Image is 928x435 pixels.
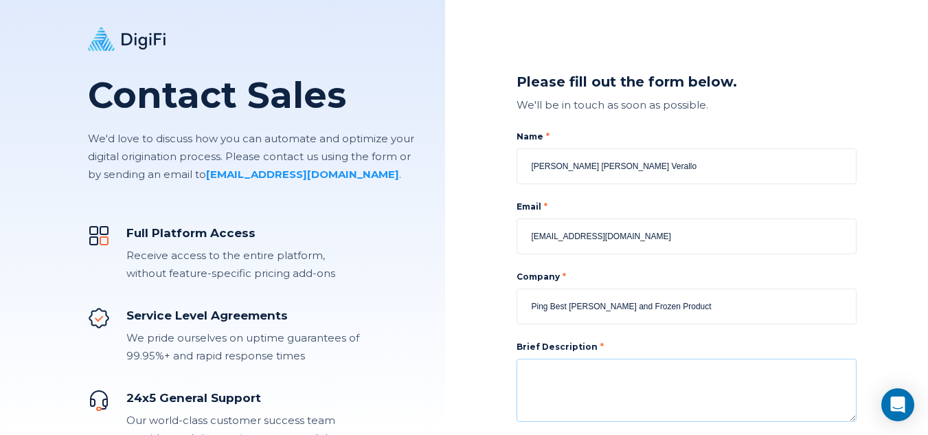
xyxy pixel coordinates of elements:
[126,225,363,241] div: Full Platform Access
[881,388,914,421] div: Open Intercom Messenger
[88,75,420,116] h1: Contact Sales
[126,329,363,365] div: We pride ourselves on uptime guarantees of 99.95%+ and rapid response times
[126,307,363,324] div: Service Level Agreements
[206,168,399,181] a: [EMAIL_ADDRESS][DOMAIN_NAME]
[126,247,363,282] div: Receive access to the entire platform, without feature-specific pricing add-ons
[517,342,604,352] label: Brief Description
[517,201,857,213] label: Email
[88,130,420,183] p: We'd love to discuss how you can automate and optimize your digital origination process. Please c...
[517,271,857,283] label: Company
[517,96,857,114] div: We'll be in touch as soon as possible.
[517,131,857,143] label: Name
[517,72,857,92] div: Please fill out the form below.
[126,390,363,406] div: 24x5 General Support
